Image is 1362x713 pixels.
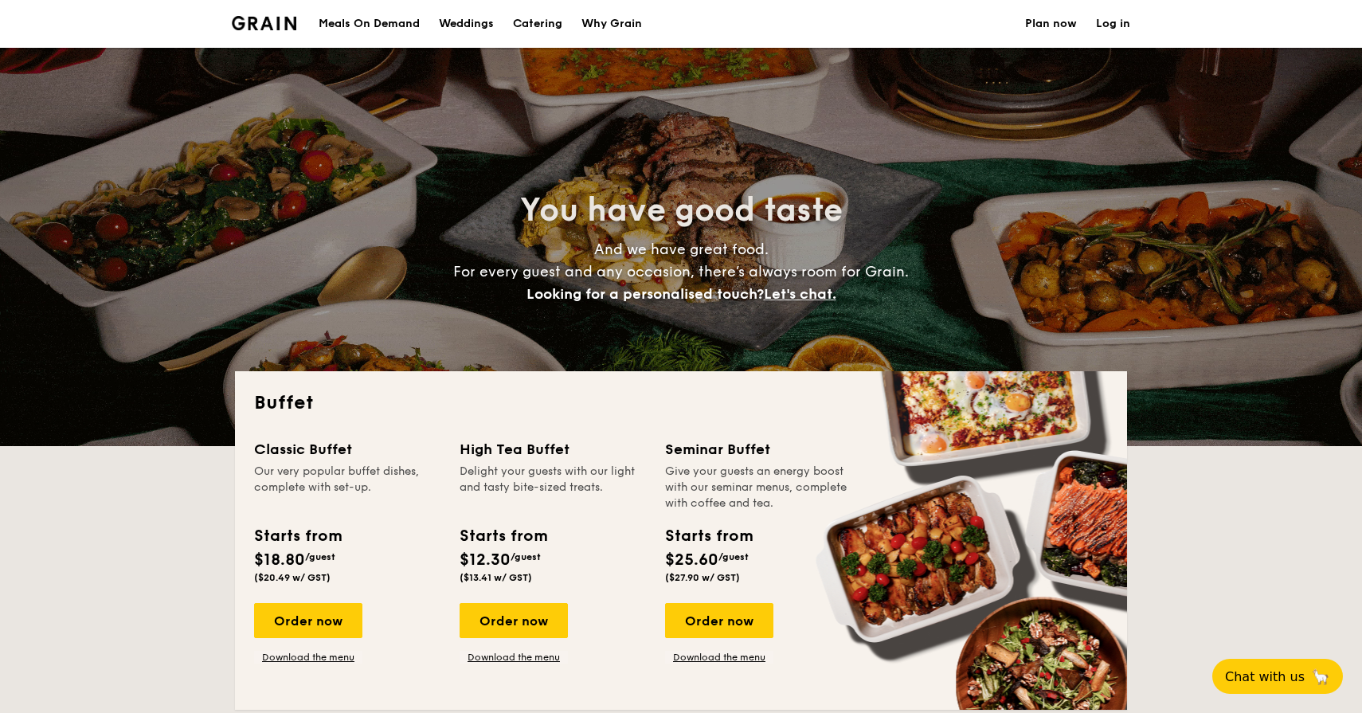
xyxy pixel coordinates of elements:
div: Order now [254,603,362,638]
a: Logotype [232,16,296,30]
span: $25.60 [665,550,718,570]
div: Starts from [254,524,341,548]
div: Order now [665,603,773,638]
div: Delight your guests with our light and tasty bite-sized treats. [460,464,646,511]
div: Classic Buffet [254,438,440,460]
div: Seminar Buffet [665,438,851,460]
div: Give your guests an energy boost with our seminar menus, complete with coffee and tea. [665,464,851,511]
div: Order now [460,603,568,638]
div: Starts from [460,524,546,548]
a: Download the menu [460,651,568,664]
a: Download the menu [254,651,362,664]
span: Let's chat. [764,285,836,303]
span: 🦙 [1311,668,1330,686]
button: Chat with us🦙 [1212,659,1343,694]
img: Grain [232,16,296,30]
span: Chat with us [1225,669,1305,684]
span: $18.80 [254,550,305,570]
span: Looking for a personalised touch? [526,285,764,303]
span: $12.30 [460,550,511,570]
span: /guest [305,551,335,562]
span: /guest [718,551,749,562]
div: Our very popular buffet dishes, complete with set-up. [254,464,440,511]
div: Starts from [665,524,752,548]
div: High Tea Buffet [460,438,646,460]
span: And we have great food. For every guest and any occasion, there’s always room for Grain. [453,241,909,303]
span: /guest [511,551,541,562]
span: ($27.90 w/ GST) [665,572,740,583]
span: ($13.41 w/ GST) [460,572,532,583]
span: You have good taste [520,191,843,229]
a: Download the menu [665,651,773,664]
span: ($20.49 w/ GST) [254,572,331,583]
h2: Buffet [254,390,1108,416]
